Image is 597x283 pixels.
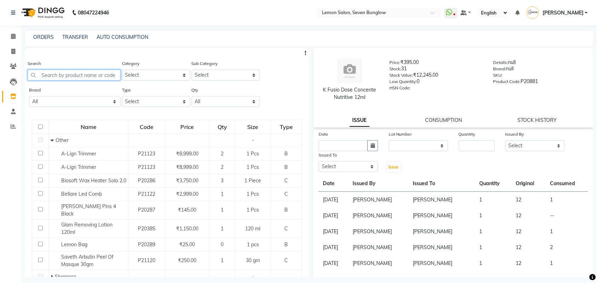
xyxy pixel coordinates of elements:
label: Issued To [319,152,337,158]
span: P21120 [138,257,155,264]
span: ₹250.00 [178,257,196,264]
div: null [493,65,586,75]
span: Lemon Bag [61,241,87,248]
th: Consumed [546,176,588,192]
label: Date [319,131,328,137]
span: Biosoft Wax Heater Solo 2.0 [61,177,126,184]
span: 1 pcs [247,241,259,248]
span: P20385 [138,225,155,232]
th: Quantity [475,176,511,192]
a: TRANSFER [62,34,88,40]
td: 1 [546,192,588,208]
span: ₹145.00 [178,207,196,213]
span: B [284,164,288,170]
div: P20881 [493,78,586,88]
th: Issued By [348,176,408,192]
span: ₹8,999.00 [176,151,198,157]
span: - [252,137,254,143]
span: ₹3,750.00 [176,177,198,184]
td: [PERSON_NAME] [408,192,475,208]
td: 1 [475,255,511,271]
label: Brand [29,87,41,93]
div: K Fusio Dose Concente Nutritive 12ml [320,86,379,101]
div: 31 [390,65,483,75]
span: 0 [221,241,224,248]
span: Issue [389,164,399,170]
label: Stock: [390,66,401,72]
span: P20289 [138,241,155,248]
a: ISSUE [350,114,370,127]
label: Stock Value: [390,72,413,78]
th: Issued To [408,176,475,192]
label: Brand: [493,66,506,72]
td: [PERSON_NAME] [348,255,408,271]
span: ₹1,150.00 [176,225,198,232]
span: ₹2,999.00 [176,191,198,197]
th: Original [511,176,546,192]
span: P20286 [138,177,155,184]
span: C [284,191,288,197]
td: -- [546,208,588,224]
span: A-Lign Trimmer [61,164,96,170]
span: B [284,207,288,213]
label: HSN Code: [390,85,411,91]
span: ₹25.00 [179,241,195,248]
span: 1 [221,225,224,232]
span: 1 [221,191,224,197]
div: Price [166,120,209,133]
a: ORDERS [33,34,54,40]
label: Search [28,60,41,67]
span: P21122 [138,191,155,197]
td: 1 [475,192,511,208]
label: Sub Category [192,60,218,67]
span: Birllare Led Comb [61,191,102,197]
div: Code [129,120,164,133]
div: Name [49,120,128,133]
label: Category [122,60,140,67]
span: Shampoo [55,273,76,280]
td: 12 [511,224,546,240]
a: AUTO CONSUMPTION [97,34,148,40]
img: Amreen Shaikh [527,6,539,19]
span: C [284,257,288,264]
span: 1 Pcs [247,164,259,170]
td: [PERSON_NAME] [408,240,475,255]
label: Low Quantity: [390,78,417,85]
a: STOCK HISTORY [518,117,557,123]
span: 2 [221,164,224,170]
span: C [284,225,288,232]
td: [PERSON_NAME] [408,208,475,224]
label: Qty [192,87,198,93]
td: [DATE] [319,255,348,271]
td: 1 [475,208,511,224]
div: Type [271,120,301,133]
td: [DATE] [319,208,348,224]
td: 12 [511,240,546,255]
td: 1 [546,224,588,240]
td: [DATE] [319,192,348,208]
span: 1 Piece [245,177,261,184]
label: SKU: [493,72,503,78]
input: Search by product name or code [28,70,121,81]
span: 2 [221,151,224,157]
span: 3 [221,177,224,184]
td: 1 [475,224,511,240]
span: ₹8,999.00 [176,164,198,170]
label: Lot Number [389,131,412,137]
span: P21123 [138,151,155,157]
span: Saveth Arbutin Peel Of Masque 30gm [61,254,114,267]
td: 1 [546,255,588,271]
button: Issue [387,162,401,172]
span: Other [56,137,69,143]
td: 12 [511,255,546,271]
span: Collapse Row [51,137,56,143]
span: P20287 [138,207,155,213]
b: 08047224946 [78,3,109,23]
td: [PERSON_NAME] [348,240,408,255]
span: - [252,273,254,280]
td: [DATE] [319,240,348,255]
span: B [284,241,288,248]
span: A-Lign Trimmer [61,151,96,157]
td: 12 [511,208,546,224]
label: Type [122,87,131,93]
